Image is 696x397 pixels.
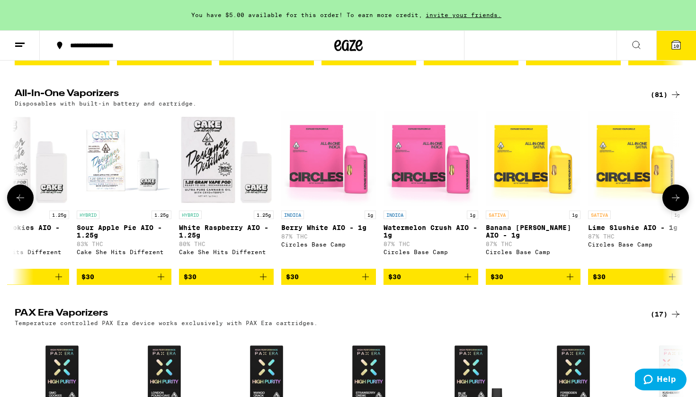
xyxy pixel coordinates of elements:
[179,241,274,247] p: 80% THC
[593,273,606,281] span: $30
[384,224,478,239] p: Watermelon Crush AIO - 1g
[486,269,580,285] button: Add to bag
[486,249,580,255] div: Circles Base Camp
[254,211,274,219] p: 1.25g
[673,43,679,49] span: 10
[152,211,171,219] p: 1.25g
[281,111,376,206] img: Circles Base Camp - Berry White AIO - 1g
[179,211,202,219] p: HYBRID
[179,111,274,268] a: Open page for White Raspberry AIO - 1.25g from Cake She Hits Different
[588,211,611,219] p: SATIVA
[656,31,696,60] button: 10
[486,111,580,206] img: Circles Base Camp - Banana Runtz AIO - 1g
[486,241,580,247] p: 87% THC
[281,269,376,285] button: Add to bag
[77,211,99,219] p: HYBRID
[77,241,171,247] p: 83% THC
[651,309,681,320] a: (17)
[15,309,635,320] h2: PAX Era Vaporizers
[467,211,478,219] p: 1g
[365,211,376,219] p: 1g
[179,111,274,206] img: Cake She Hits Different - White Raspberry AIO - 1.25g
[281,224,376,231] p: Berry White AIO - 1g
[281,241,376,247] div: Circles Base Camp
[486,211,509,219] p: SATIVA
[184,273,196,281] span: $30
[286,273,299,281] span: $30
[384,249,478,255] div: Circles Base Camp
[671,211,683,219] p: 1g
[179,249,274,255] div: Cake She Hits Different
[191,12,422,18] span: You have $5.00 available for this order! To earn more credit,
[651,89,681,100] a: (81)
[486,111,580,268] a: Open page for Banana Runtz AIO - 1g from Circles Base Camp
[179,224,274,239] p: White Raspberry AIO - 1.25g
[15,100,196,106] p: Disposables with built-in battery and cartridge.
[77,224,171,239] p: Sour Apple Pie AIO - 1.25g
[77,249,171,255] div: Cake She Hits Different
[77,111,171,206] img: Cake She Hits Different - Sour Apple Pie AIO - 1.25g
[384,241,478,247] p: 87% THC
[588,224,683,231] p: Lime Slushie AIO - 1g
[588,233,683,239] p: 87% THC
[388,273,401,281] span: $30
[281,111,376,268] a: Open page for Berry White AIO - 1g from Circles Base Camp
[77,111,171,268] a: Open page for Sour Apple Pie AIO - 1.25g from Cake She Hits Different
[384,111,478,206] img: Circles Base Camp - Watermelon Crush AIO - 1g
[588,269,683,285] button: Add to bag
[49,211,69,219] p: 1.25g
[77,269,171,285] button: Add to bag
[179,269,274,285] button: Add to bag
[569,211,580,219] p: 1g
[384,111,478,268] a: Open page for Watermelon Crush AIO - 1g from Circles Base Camp
[281,233,376,239] p: 87% THC
[491,273,503,281] span: $30
[384,269,478,285] button: Add to bag
[281,211,304,219] p: INDICA
[15,320,318,326] p: Temperature controlled PAX Era device works exclusively with PAX Era cartridges.
[588,111,683,268] a: Open page for Lime Slushie AIO - 1g from Circles Base Camp
[81,273,94,281] span: $30
[588,241,683,247] div: Circles Base Camp
[15,89,635,100] h2: All-In-One Vaporizers
[588,111,683,206] img: Circles Base Camp - Lime Slushie AIO - 1g
[422,12,505,18] span: invite your friends.
[486,224,580,239] p: Banana [PERSON_NAME] AIO - 1g
[384,211,406,219] p: INDICA
[635,369,687,392] iframe: Opens a widget where you can find more information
